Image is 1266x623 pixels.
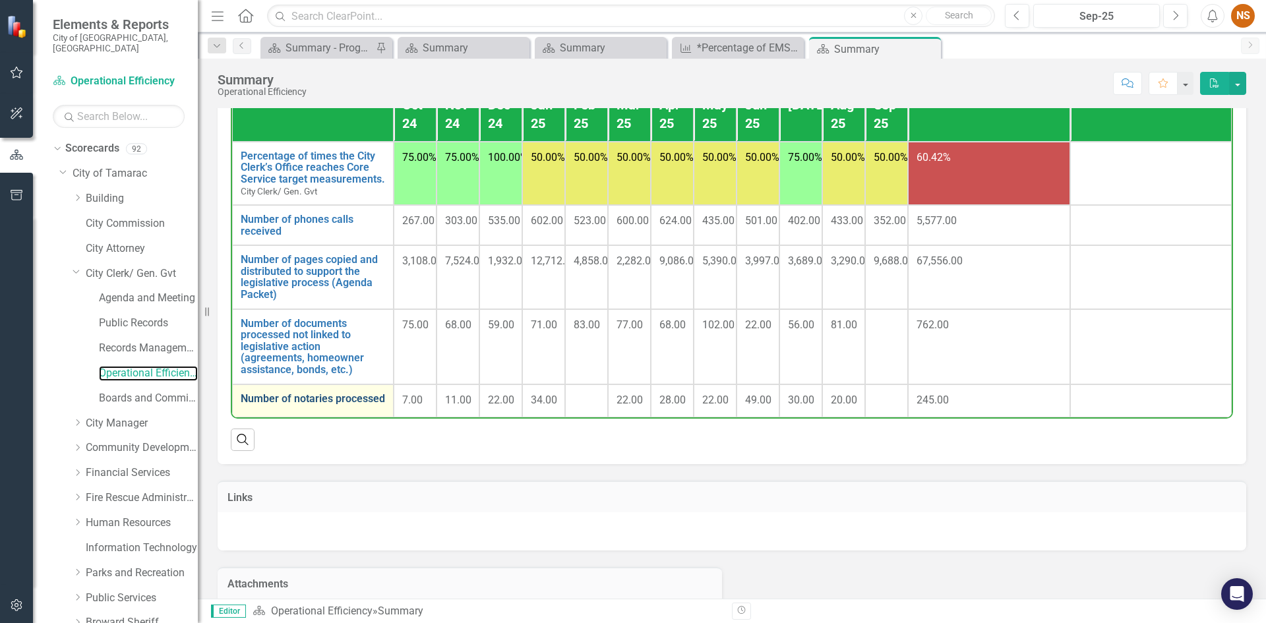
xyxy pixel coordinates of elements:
[1038,9,1155,24] div: Sep-25
[232,245,394,309] td: Double-Click to Edit Right Click for Context Menu
[702,254,742,267] span: 5,390.00
[86,566,198,581] a: Parks and Recreation
[445,394,471,406] span: 11.00
[1221,578,1253,610] div: Open Intercom Messenger
[1231,4,1255,28] button: NS
[227,578,712,590] h3: Attachments
[834,41,938,57] div: Summary
[86,191,198,206] a: Building
[788,151,822,163] span: 75.00%
[232,384,394,417] td: Double-Click to Edit Right Click for Context Menu
[264,40,373,56] a: Summary - Program Description (1300)
[99,291,198,306] a: Agenda and Meeting
[445,254,485,267] span: 7,524.00
[831,318,857,331] span: 81.00
[574,151,608,163] span: 50.00%
[659,214,692,227] span: 624.00
[253,604,722,619] div: »
[378,605,423,617] div: Summary
[241,254,385,300] a: Number of pages copied and distributed to support the legislative process (Agenda Packet)
[267,5,995,28] input: Search ClearPoint...
[531,214,563,227] span: 602.00
[86,465,198,481] a: Financial Services
[53,16,185,32] span: Elements & Reports
[874,214,906,227] span: 352.00
[659,318,686,331] span: 68.00
[702,151,737,163] span: 50.00%
[874,151,908,163] span: 50.00%
[401,40,526,56] a: Summary
[402,318,429,331] span: 75.00
[574,254,614,267] span: 4,858.00
[788,318,814,331] span: 56.00
[232,205,394,245] td: Double-Click to Edit Right Click for Context Menu
[402,151,437,163] span: 75.00%
[402,394,423,406] span: 7.00
[211,605,246,618] span: Editor
[218,73,307,87] div: Summary
[788,394,814,406] span: 30.00
[53,32,185,54] small: City of [GEOGRAPHIC_DATA], [GEOGRAPHIC_DATA]
[445,151,479,163] span: 75.00%
[531,151,565,163] span: 50.00%
[241,186,317,196] span: City Clerk/ Gen. Gvt
[73,166,198,181] a: City of Tamarac
[488,318,514,331] span: 59.00
[488,151,528,163] span: 100.00%
[617,394,643,406] span: 22.00
[831,151,865,163] span: 50.00%
[659,394,686,406] span: 28.00
[99,391,198,406] a: Boards and Committees
[531,394,557,406] span: 34.00
[227,492,1236,504] h3: Links
[702,318,735,331] span: 102.00
[926,7,992,25] button: Search
[7,15,30,38] img: ClearPoint Strategy
[99,341,198,356] a: Records Management Program
[831,254,871,267] span: 3,290.00
[241,214,385,237] a: Number of phones calls received
[488,254,528,267] span: 1,932.00
[917,318,949,331] span: 762.00
[86,216,198,231] a: City Commission
[271,605,373,617] a: Operational Efficiency
[86,516,198,531] a: Human Resources
[286,40,373,56] div: Summary - Program Description (1300)
[402,214,435,227] span: 267.00
[617,151,651,163] span: 50.00%
[488,214,520,227] span: 535.00
[574,318,600,331] span: 83.00
[126,143,147,154] div: 92
[241,318,385,376] a: Number of documents processed not linked to legislative action (agreements, homeowner assistance,...
[531,318,557,331] span: 71.00
[232,142,394,205] td: Double-Click to Edit Right Click for Context Menu
[745,318,771,331] span: 22.00
[617,318,643,331] span: 77.00
[874,254,914,267] span: 9,688.00
[917,214,957,227] span: 5,577.00
[241,393,385,405] a: Number of notaries processed
[831,214,863,227] span: 433.00
[86,416,198,431] a: City Manager
[574,214,606,227] span: 523.00
[53,105,185,128] input: Search Below...
[86,490,198,506] a: Fire Rescue Administration
[702,214,735,227] span: 435.00
[1033,4,1160,28] button: Sep-25
[218,87,307,97] div: Operational Efficiency
[445,318,471,331] span: 68.00
[617,214,649,227] span: 600.00
[675,40,800,56] a: *Percentage of EMS Reports fulfilled within 29 business days.
[702,394,729,406] span: 22.00
[745,394,771,406] span: 49.00
[831,394,857,406] span: 20.00
[659,254,700,267] span: 9,086.00
[917,394,949,406] span: 245.00
[232,309,394,384] td: Double-Click to Edit Right Click for Context Menu
[745,254,785,267] span: 3,997.00
[99,366,198,381] a: Operational Efficiency
[617,254,657,267] span: 2,282.00
[86,241,198,256] a: City Attorney
[788,214,820,227] span: 402.00
[745,151,779,163] span: 50.00%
